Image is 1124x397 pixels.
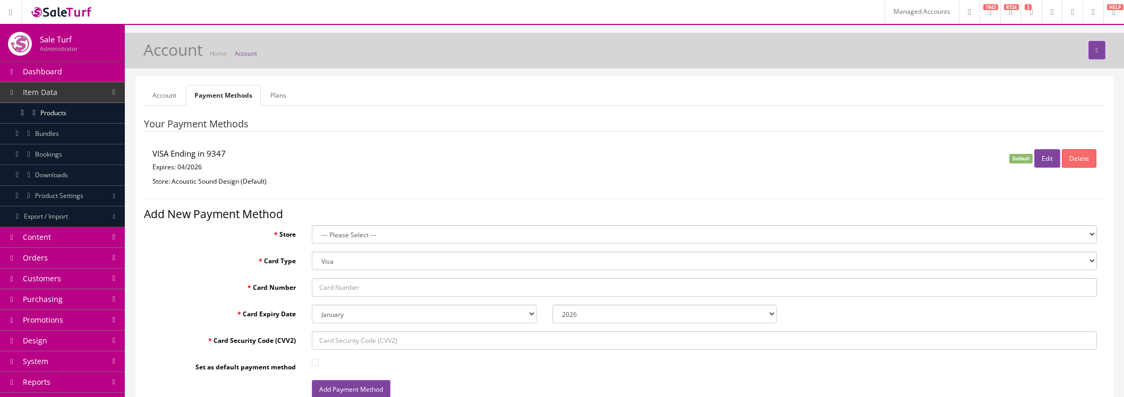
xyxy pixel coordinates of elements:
h1: Account [143,41,203,58]
input: Card Number [312,278,1097,297]
span: Orders [23,253,48,263]
span: Default [1009,154,1033,163]
a: Home [210,49,226,57]
button: Delete [1062,149,1096,168]
span: Promotions [23,315,63,325]
a: Plans [262,85,295,106]
span: Downloads [35,170,68,179]
span: Purchasing [23,294,63,304]
span: 1943 [983,4,998,10]
span: Design [23,335,47,346]
span: Customers [23,273,61,283]
label: Store [144,225,304,239]
span: HELP [1107,4,1123,10]
label: Card Expiry Date [144,305,304,319]
span: Bundles [35,129,59,138]
img: joshlucio05 [8,32,32,56]
span: 3 [1025,4,1032,10]
a: Account [144,85,185,106]
p: Expires: 04/2026 [152,162,777,172]
p: Store: Acoustic Sound Design (Default) [152,177,777,186]
label: Card Security Code (CVV2) [144,331,304,346]
span: Products [40,108,66,117]
span: Reports [23,377,50,387]
a: Payment Methods [186,85,261,106]
span: Bookings [35,150,62,159]
legend: Your Payment Methods [144,119,1105,132]
span: System [23,356,48,366]
span: Product Settings [35,191,83,200]
h4: Sale Turf [40,35,78,44]
img: SaleTurf [30,5,93,19]
small: Administrator [40,45,78,53]
label: Card Number [144,278,304,292]
span: Item Data [23,87,57,97]
label: Card Type [144,252,304,266]
button: Edit [1034,149,1060,168]
a: Account [235,49,257,57]
span: Dashboard [23,66,62,76]
span: Content [23,232,51,242]
label: Set as default payment method [144,358,304,372]
h3: Add New Payment Method [144,208,1105,220]
input: Card Security Code (CVV2) [312,331,1097,350]
h4: VISA Ending in 9347 [152,149,777,158]
span: 8724 [1004,4,1019,10]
